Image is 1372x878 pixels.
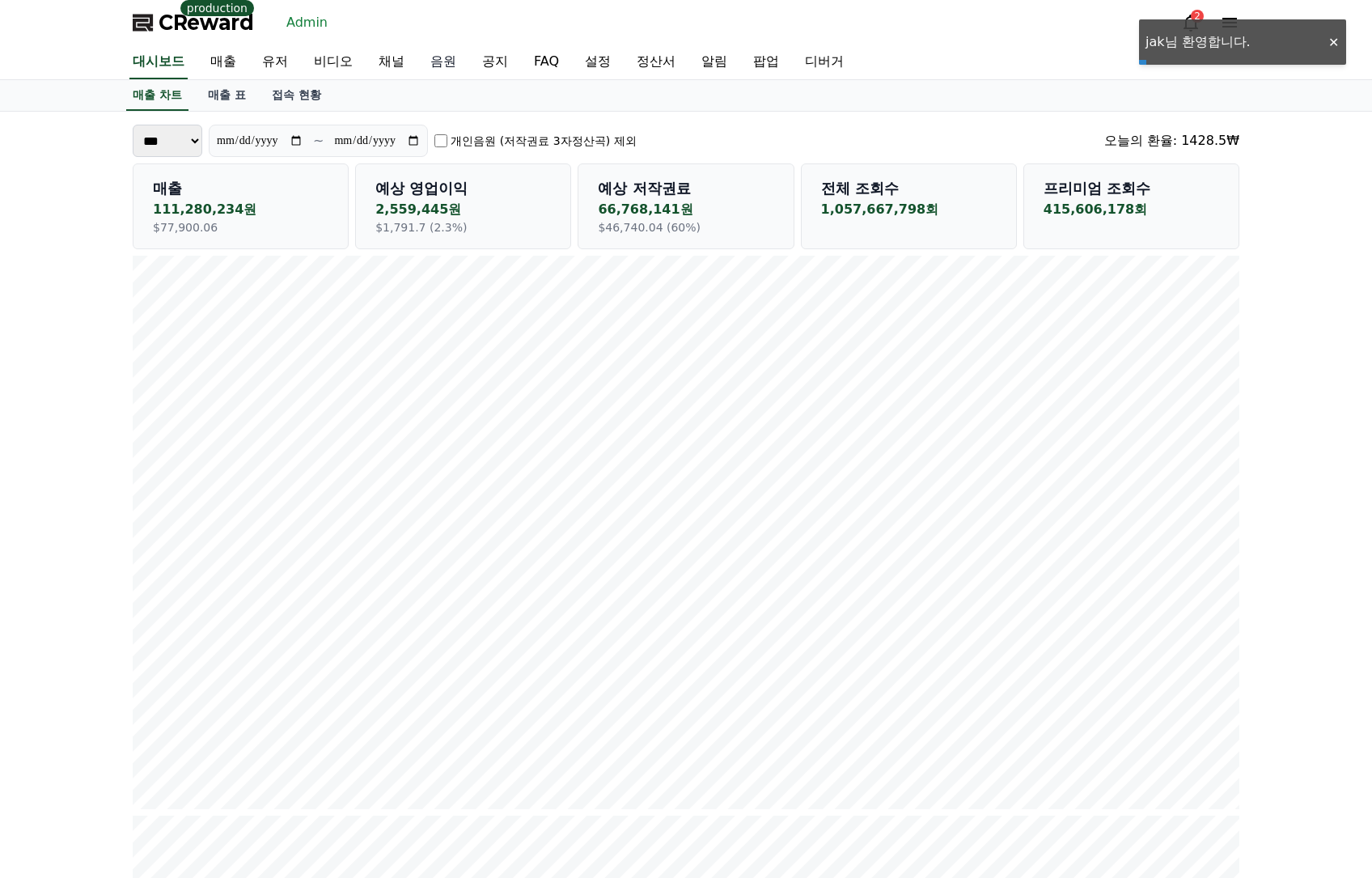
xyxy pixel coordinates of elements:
[195,80,259,111] a: 매출 표
[598,177,773,200] p: 예상 저작권료
[375,219,551,235] p: $1,791.7 (2.3%)
[598,200,773,219] p: 66,768,141원
[451,133,636,149] label: 개인음원 (저작권료 3자정산곡) 제외
[469,45,521,79] a: 공지
[688,45,740,79] a: 알림
[821,200,997,219] p: 1,057,667,798회
[366,45,417,79] a: 채널
[153,200,328,219] p: 111,280,234원
[249,45,301,79] a: 유저
[107,513,209,554] a: Messages
[572,45,624,79] a: 설정
[129,45,188,79] a: 대시보드
[792,45,857,79] a: 디버거
[197,45,249,79] a: 매출
[301,45,366,79] a: 비디오
[1191,10,1204,23] div: 2
[153,177,328,200] p: 매출
[159,10,254,36] span: CReward
[375,177,551,200] p: 예상 영업이익
[598,219,773,235] p: $46,740.04 (60%)
[5,513,107,554] a: Home
[153,219,328,235] p: $77,900.06
[821,177,997,200] p: 전체 조회수
[313,131,324,151] p: ~
[41,537,70,550] span: Home
[280,10,334,36] a: Admin
[133,10,254,36] a: CReward
[1104,131,1239,151] div: 오늘의 환율: 1428.5₩
[259,80,334,111] a: 접속 현황
[126,80,188,111] a: 매출 차트
[375,200,551,219] p: 2,559,445원
[239,537,279,550] span: Settings
[624,45,688,79] a: 정산서
[209,513,311,554] a: Settings
[521,45,572,79] a: FAQ
[1044,200,1219,219] p: 415,606,178회
[417,45,469,79] a: 음원
[134,538,182,551] span: Messages
[1044,177,1219,200] p: 프리미엄 조회수
[740,45,792,79] a: 팝업
[1181,13,1200,32] a: 2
